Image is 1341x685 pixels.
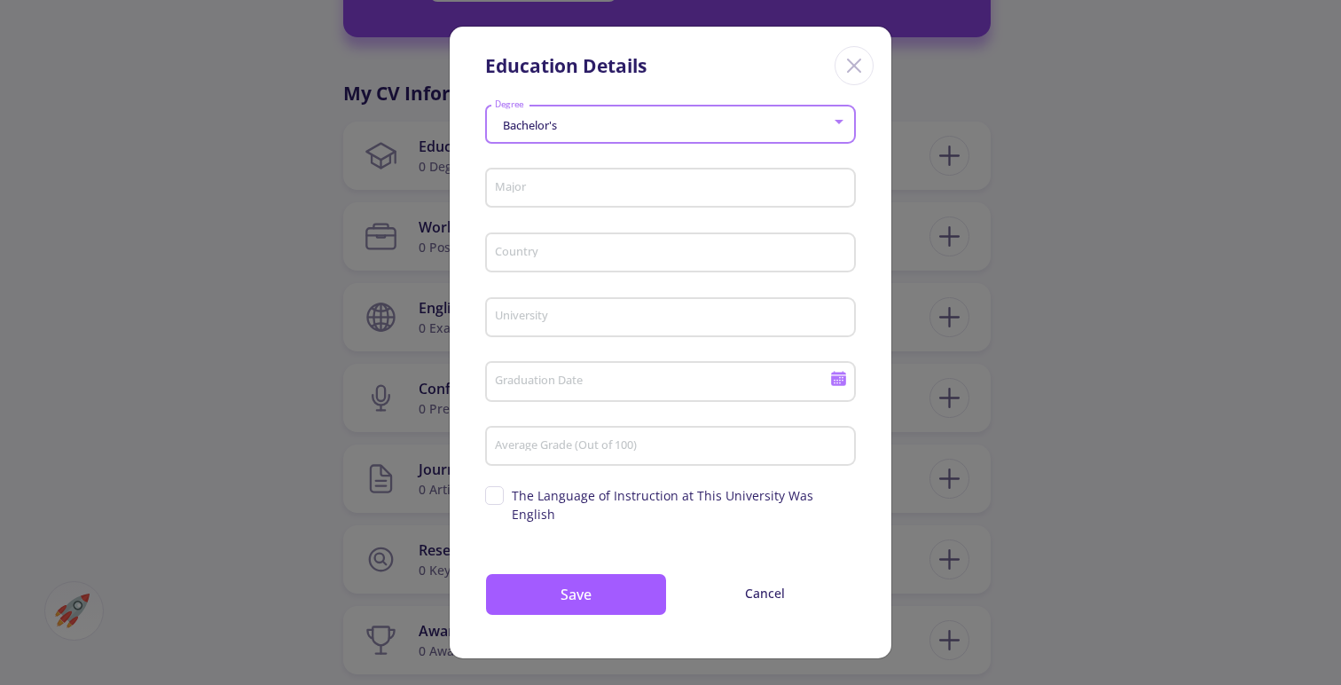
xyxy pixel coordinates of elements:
[485,52,647,81] div: Education Details
[674,573,856,613] button: Cancel
[498,117,557,133] span: Bachelor's
[835,46,874,85] div: Close
[485,573,667,616] button: Save
[512,486,856,524] span: The Language of Instruction at This University Was English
